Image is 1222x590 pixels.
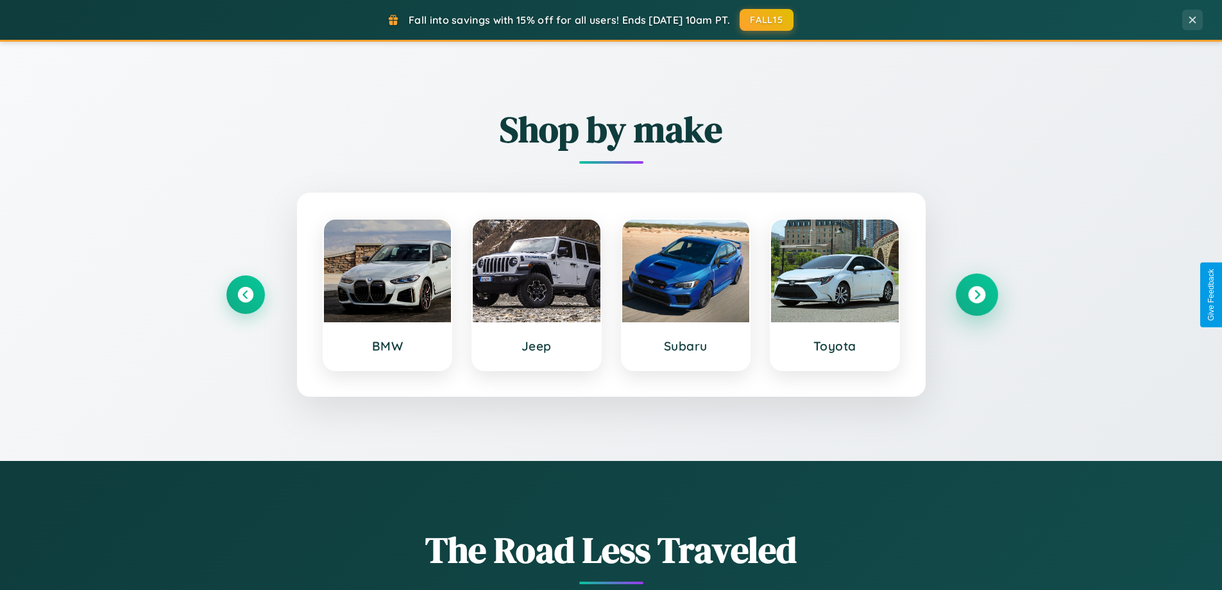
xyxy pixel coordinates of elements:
[226,105,996,154] h2: Shop by make
[409,13,730,26] span: Fall into savings with 15% off for all users! Ends [DATE] 10am PT.
[635,338,737,354] h3: Subaru
[740,9,793,31] button: FALL15
[226,525,996,575] h1: The Road Less Traveled
[1207,269,1216,321] div: Give Feedback
[486,338,588,354] h3: Jeep
[784,338,886,354] h3: Toyota
[337,338,439,354] h3: BMW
